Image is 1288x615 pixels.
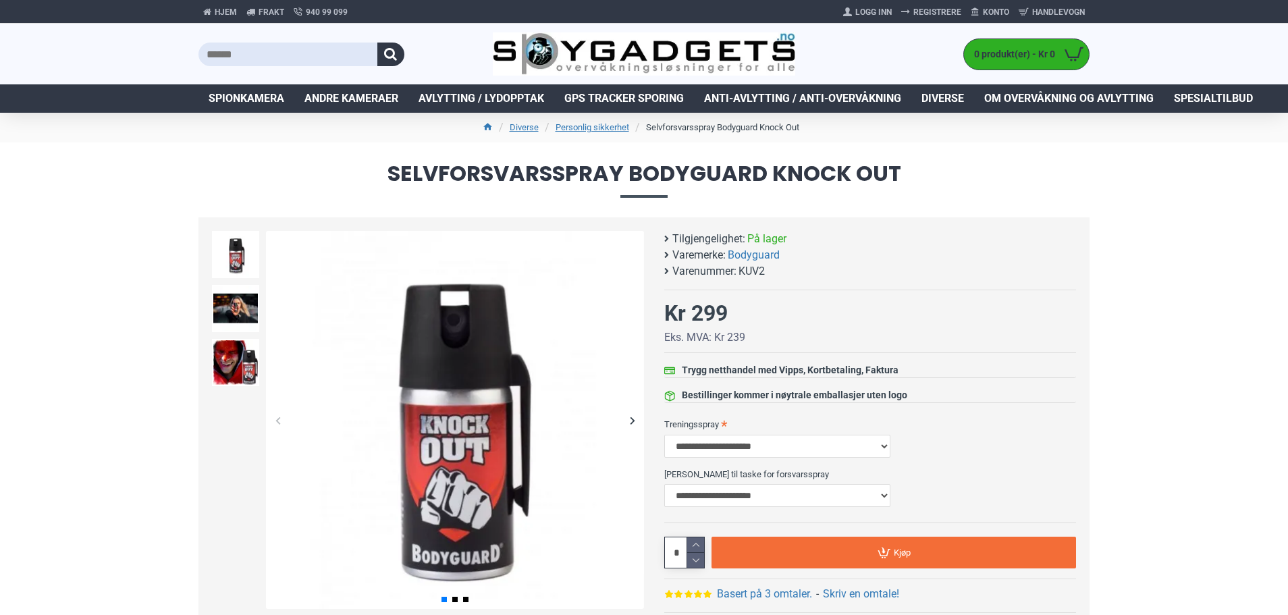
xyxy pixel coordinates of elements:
div: Previous slide [266,408,290,432]
a: Anti-avlytting / Anti-overvåkning [694,84,911,113]
span: Avlytting / Lydopptak [419,90,544,107]
a: Andre kameraer [294,84,408,113]
span: Andre kameraer [304,90,398,107]
img: Forsvarsspray - Lovlig Pepperspray - SpyGadgets.no [212,285,259,332]
img: SpyGadgets.no [493,32,796,76]
span: 0 produkt(er) - Kr 0 [964,47,1058,61]
a: Diverse [911,84,974,113]
a: Basert på 3 omtaler. [717,586,812,602]
a: Om overvåkning og avlytting [974,84,1164,113]
span: 940 99 099 [306,6,348,18]
a: Registrere [896,1,966,23]
span: Spesialtilbud [1174,90,1253,107]
b: - [816,587,819,600]
span: Frakt [259,6,284,18]
a: Logg Inn [838,1,896,23]
div: Next slide [620,408,644,432]
span: Go to slide 3 [463,597,468,602]
img: Forsvarsspray - Lovlig Pepperspray - SpyGadgets.no [212,339,259,386]
span: KUV2 [739,263,765,279]
b: Varemerke: [672,247,726,263]
span: Handlevogn [1032,6,1085,18]
a: GPS Tracker Sporing [554,84,694,113]
a: Konto [966,1,1014,23]
a: Spesialtilbud [1164,84,1263,113]
span: Selvforsvarsspray Bodyguard Knock Out [198,163,1090,197]
span: Logg Inn [855,6,892,18]
a: Bodyguard [728,247,780,263]
a: Avlytting / Lydopptak [408,84,554,113]
a: 0 produkt(er) - Kr 0 [964,39,1089,70]
img: Forsvarsspray - Lovlig Pepperspray - SpyGadgets.no [266,231,644,609]
div: Trygg netthandel med Vipps, Kortbetaling, Faktura [682,363,898,377]
div: Kr 299 [664,297,728,329]
span: Spionkamera [209,90,284,107]
a: Spionkamera [198,84,294,113]
label: Treningsspray [664,413,1076,435]
span: Go to slide 1 [441,597,447,602]
div: Bestillinger kommer i nøytrale emballasjer uten logo [682,388,907,402]
span: Kjøp [894,548,911,557]
span: Registrere [913,6,961,18]
a: Personlig sikkerhet [556,121,629,134]
b: Varenummer: [672,263,736,279]
img: Forsvarsspray - Lovlig Pepperspray - SpyGadgets.no [212,231,259,278]
span: På lager [747,231,786,247]
b: Tilgjengelighet: [672,231,745,247]
a: Diverse [510,121,539,134]
span: GPS Tracker Sporing [564,90,684,107]
a: Handlevogn [1014,1,1090,23]
span: Om overvåkning og avlytting [984,90,1154,107]
span: Diverse [921,90,964,107]
span: Anti-avlytting / Anti-overvåkning [704,90,901,107]
span: Hjem [215,6,237,18]
a: Skriv en omtale! [823,586,899,602]
label: [PERSON_NAME] til taske for forsvarsspray [664,463,1076,485]
span: Konto [983,6,1009,18]
span: Go to slide 2 [452,597,458,602]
